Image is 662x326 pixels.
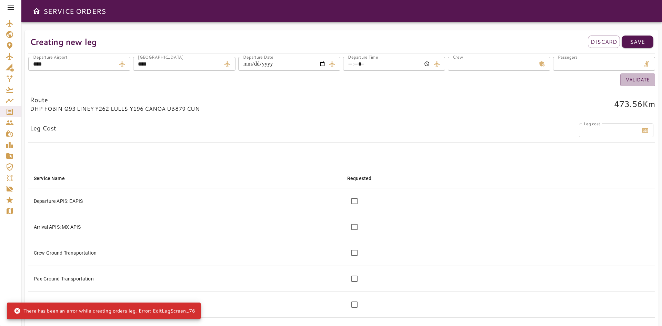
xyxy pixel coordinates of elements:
label: Departure Time [348,54,378,60]
button: Validate [620,73,655,86]
label: Passegers [558,54,578,60]
td: Crew Lodging [28,292,342,317]
div: Requested [347,174,371,182]
td: Arrival APIS: MX APIS [28,214,342,240]
button: Open drawer [30,4,43,18]
div: Service Name [34,174,65,182]
td: Crew Ground Transportation [28,240,342,266]
p: Save [630,38,645,46]
span: Requested [347,174,380,182]
button: Save [622,36,653,48]
td: Pax Ground Transportation [28,266,342,292]
label: Departure Date [243,54,273,60]
p: Creating new leg [30,36,97,48]
label: Departure Airport [33,54,67,60]
span: Service Name [34,174,74,182]
button: Discard [588,36,620,48]
div: There has been an error while creating orders leg, Error: EditLegScreen_76 [14,305,195,317]
p: Route [30,95,48,105]
td: Departure APIS: EAPIS [28,188,342,214]
label: Leg cost [584,120,600,126]
h5: 473.56 Km [614,98,655,109]
label: Crew [453,54,463,60]
h6: SERVICE ORDERS [43,6,106,17]
p: DHP FOBIN Q93 LINEY Y262 LULLS Y196 CANOA UB879 CUN [30,105,200,113]
p: Discard [591,38,617,46]
p: Leg Cost [30,124,56,133]
label: [GEOGRAPHIC_DATA] [138,54,183,60]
